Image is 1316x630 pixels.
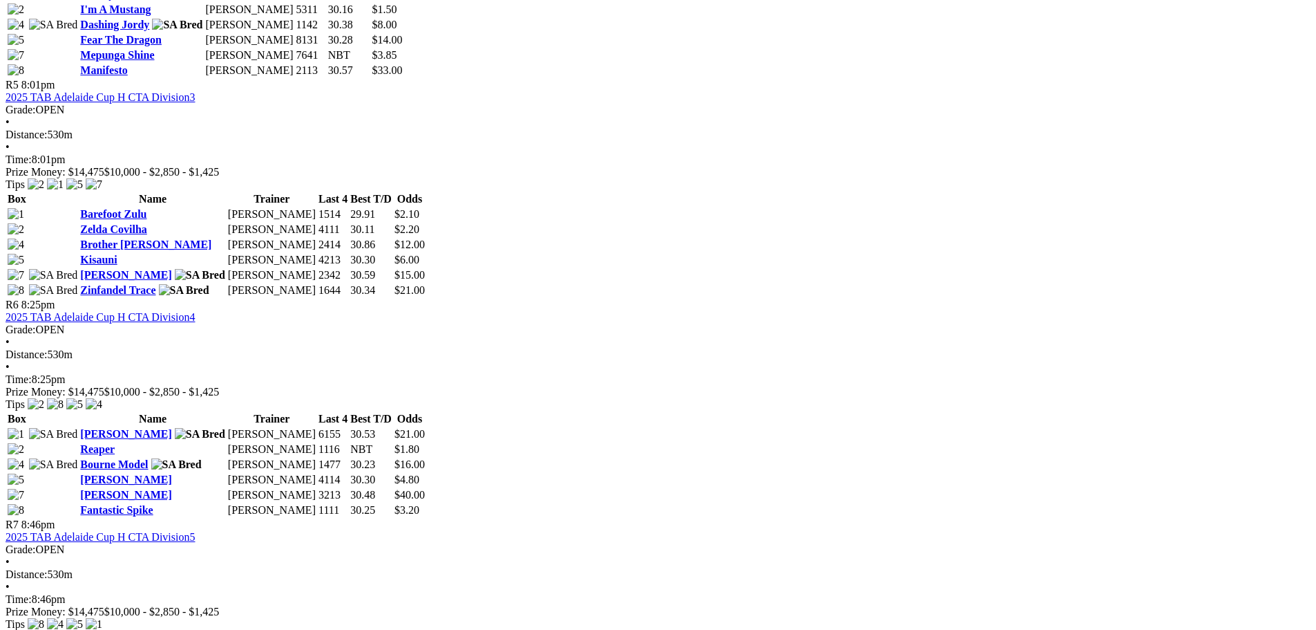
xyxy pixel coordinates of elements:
[6,104,36,115] span: Grade:
[227,458,316,472] td: [PERSON_NAME]
[227,207,316,221] td: [PERSON_NAME]
[227,238,316,252] td: [PERSON_NAME]
[8,474,24,486] img: 5
[8,208,24,221] img: 1
[6,361,10,373] span: •
[350,412,392,426] th: Best T/D
[394,192,426,206] th: Odds
[8,34,24,46] img: 5
[8,19,24,31] img: 4
[350,268,392,282] td: 30.59
[8,504,24,517] img: 8
[6,544,36,555] span: Grade:
[80,223,146,235] a: Zelda Covilha
[318,268,348,282] td: 2342
[296,48,326,62] td: 7641
[29,19,78,31] img: SA Bred
[80,49,154,61] a: Mepunga Shine
[6,129,1310,141] div: 530m
[372,34,403,46] span: $14.00
[80,489,171,501] a: [PERSON_NAME]
[6,386,1310,398] div: Prize Money: $14,475
[66,178,83,191] img: 5
[350,427,392,441] td: 30.53
[6,544,1310,556] div: OPEN
[350,443,392,456] td: NBT
[372,49,397,61] span: $3.85
[318,427,348,441] td: 6155
[80,443,115,455] a: Reaper
[327,33,370,47] td: 30.28
[175,269,225,281] img: SA Bred
[372,3,397,15] span: $1.50
[80,254,117,266] a: Kisauni
[79,192,226,206] th: Name
[8,3,24,16] img: 2
[394,208,419,220] span: $2.10
[80,269,171,281] a: [PERSON_NAME]
[6,593,1310,606] div: 8:46pm
[394,474,419,485] span: $4.80
[394,284,425,296] span: $21.00
[6,373,32,385] span: Time:
[6,349,1310,361] div: 530m
[86,178,102,191] img: 7
[6,373,1310,386] div: 8:25pm
[204,64,294,77] td: [PERSON_NAME]
[318,253,348,267] td: 4213
[80,474,171,485] a: [PERSON_NAME]
[296,64,326,77] td: 2113
[21,519,55,530] span: 8:46pm
[8,458,24,471] img: 4
[6,116,10,128] span: •
[8,254,24,266] img: 5
[66,398,83,411] img: 5
[227,503,316,517] td: [PERSON_NAME]
[350,207,392,221] td: 29.91
[104,166,220,178] span: $10,000 - $2,850 - $1,425
[318,223,348,237] td: 4111
[6,349,47,360] span: Distance:
[80,239,211,250] a: Brother [PERSON_NAME]
[80,64,127,76] a: Manifesto
[86,398,102,411] img: 4
[6,336,10,348] span: •
[8,443,24,456] img: 2
[296,18,326,32] td: 1142
[204,3,294,17] td: [PERSON_NAME]
[80,19,149,30] a: Dashing Jordy
[28,178,44,191] img: 2
[6,581,10,593] span: •
[6,178,25,190] span: Tips
[350,488,392,502] td: 30.48
[159,284,209,297] img: SA Bred
[227,427,316,441] td: [PERSON_NAME]
[350,503,392,517] td: 30.25
[28,398,44,411] img: 2
[318,473,348,487] td: 4114
[318,238,348,252] td: 2414
[175,428,225,441] img: SA Bred
[6,398,25,410] span: Tips
[8,413,26,425] span: Box
[6,154,32,165] span: Time:
[6,129,47,140] span: Distance:
[8,428,24,441] img: 1
[296,3,326,17] td: 5311
[204,48,294,62] td: [PERSON_NAME]
[204,18,294,32] td: [PERSON_NAME]
[318,284,348,297] td: 1644
[318,488,348,502] td: 3213
[6,606,1310,618] div: Prize Money: $14,475
[227,253,316,267] td: [PERSON_NAME]
[80,504,153,516] a: Fantastic Spike
[394,254,419,266] span: $6.00
[80,458,148,470] a: Bourne Model
[8,489,24,501] img: 7
[6,311,195,323] a: 2025 TAB Adelaide Cup H CTA Division4
[21,79,55,91] span: 8:01pm
[318,412,348,426] th: Last 4
[394,489,425,501] span: $40.00
[318,192,348,206] th: Last 4
[227,488,316,502] td: [PERSON_NAME]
